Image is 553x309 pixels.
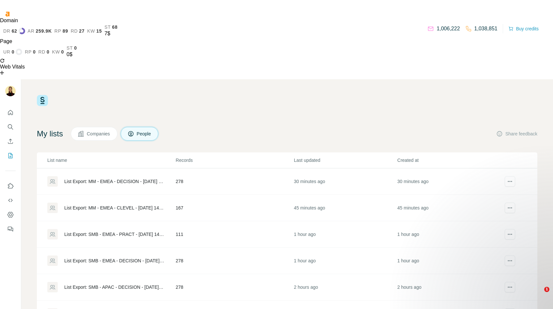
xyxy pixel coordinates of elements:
img: Avatar [5,86,16,96]
span: 0 [61,49,64,54]
span: 27 [79,28,84,34]
p: Last updated [294,157,397,163]
span: 68 [112,24,118,30]
td: 1 hour ago [397,221,500,248]
button: Quick start [5,107,16,118]
span: 259.9K [36,28,52,34]
span: dr [3,28,10,34]
button: My lists [5,150,16,162]
a: kw15 [87,28,102,34]
a: st68 [104,24,117,30]
div: List Export: SMB - EMEA - DECISION - [DATE] 14:00 [64,257,165,264]
p: List name [47,157,175,163]
p: 1,038,851 [474,25,498,33]
span: 0 [47,49,50,54]
td: 278 [176,168,294,195]
td: 1 hour ago [397,248,500,274]
span: 15 [96,28,102,34]
span: st [104,24,111,30]
button: Use Surfe on LinkedIn [5,180,16,192]
span: ur [3,49,10,54]
a: ar259.9K [28,28,52,34]
iframe: Intercom live chat [531,287,546,302]
a: ur0 [3,49,22,55]
td: 111 [176,221,294,248]
span: 0 [74,45,77,51]
span: st [67,45,73,51]
td: 278 [176,274,294,301]
span: People [137,131,152,137]
p: Created at [397,157,500,163]
td: 45 minutes ago [397,195,500,221]
span: 89 [63,28,68,34]
button: Share feedback [496,131,537,137]
a: st0 [67,45,77,51]
span: 1 [544,287,549,292]
div: List Export: SMB - APAC - DECISION - [DATE] 13:48 [64,284,165,290]
div: List Export: MM - EMEA - CLEVEL - [DATE] 14:42 [64,205,165,211]
p: 1,006,222 [437,25,460,33]
td: 167 [176,195,294,221]
td: 45 minutes ago [294,195,397,221]
span: Companies [87,131,111,137]
span: ar [28,28,35,34]
button: Buy credits [508,24,539,33]
td: 30 minutes ago [294,168,397,195]
td: 1 hour ago [294,248,397,274]
a: rd0 [38,49,49,54]
span: kw [87,28,95,34]
p: Records [176,157,293,163]
td: 2 hours ago [397,274,500,301]
a: kw0 [52,49,64,54]
span: rp [54,28,61,34]
div: 0$ [67,51,77,58]
span: kw [52,49,60,54]
td: 278 [176,248,294,274]
button: Use Surfe API [5,194,16,206]
button: Search [5,121,16,133]
button: actions [505,282,515,292]
div: List Export: SMB - EMEA - PRACT - [DATE] 14:07 [64,231,165,238]
button: actions [505,176,515,187]
td: 30 minutes ago [397,168,500,195]
span: 0 [33,49,36,54]
span: 62 [12,28,17,34]
span: 0 [12,49,15,54]
span: rd [38,49,45,54]
img: Surfe Logo [37,95,48,106]
a: rp89 [54,28,68,34]
span: rp [25,49,32,54]
button: Dashboard [5,209,16,221]
h4: My lists [37,129,63,139]
a: rd27 [71,28,85,34]
div: 7$ [104,30,117,38]
td: 2 hours ago [294,274,397,301]
div: List Export: MM - EMEA - DECISION - [DATE] 14:58 [64,178,165,185]
button: Feedback [5,223,16,235]
button: Enrich CSV [5,135,16,147]
a: rp0 [25,49,36,54]
a: dr62 [3,28,25,34]
td: 1 hour ago [294,221,397,248]
span: rd [71,28,78,34]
